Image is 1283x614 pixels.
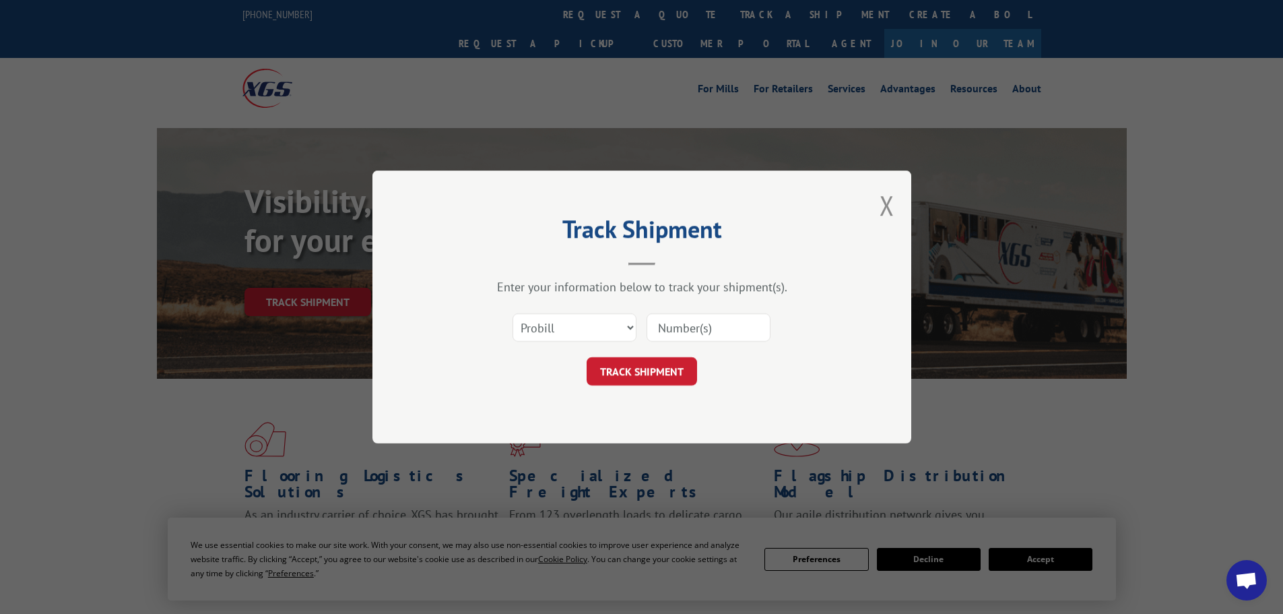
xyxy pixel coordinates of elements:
button: Close modal [880,187,894,223]
div: Open chat [1226,560,1267,601]
h2: Track Shipment [440,220,844,245]
button: TRACK SHIPMENT [587,357,697,386]
div: Enter your information below to track your shipment(s). [440,279,844,295]
input: Number(s) [647,313,770,342]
